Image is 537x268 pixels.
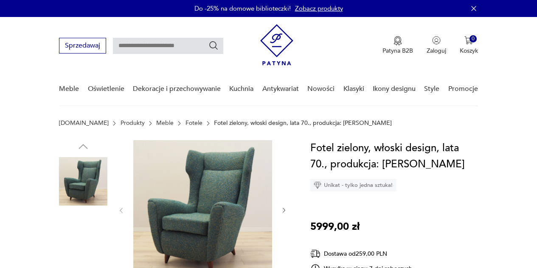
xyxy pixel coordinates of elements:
img: Ikona medalu [394,36,402,45]
button: Zaloguj [427,36,446,55]
img: Zdjęcie produktu Fotel zielony, włoski design, lata 70., produkcja: Włochy [59,157,107,206]
p: 5999,00 zł [310,219,360,235]
h1: Fotel zielony, włoski design, lata 70., produkcja: [PERSON_NAME] [310,140,478,172]
a: Klasyki [343,73,364,105]
a: Style [424,73,439,105]
p: Zaloguj [427,47,446,55]
img: Ikona diamentu [314,181,321,189]
a: Zobacz produkty [295,4,343,13]
a: Ikony designu [373,73,416,105]
button: Patyna B2B [382,36,413,55]
a: Promocje [448,73,478,105]
div: Unikat - tylko jedna sztuka! [310,179,396,192]
a: Kuchnia [229,73,253,105]
img: Ikona koszyka [464,36,473,45]
img: Zdjęcie produktu Fotel zielony, włoski design, lata 70., produkcja: Włochy [59,212,107,260]
a: Meble [59,73,79,105]
p: Koszyk [460,47,478,55]
a: Nowości [307,73,335,105]
p: Fotel zielony, włoski design, lata 70., produkcja: [PERSON_NAME] [214,120,392,127]
a: Meble [156,120,174,127]
img: Patyna - sklep z meblami i dekoracjami vintage [260,24,293,65]
a: Oświetlenie [88,73,124,105]
img: Ikonka użytkownika [432,36,441,45]
a: Ikona medaluPatyna B2B [382,36,413,55]
button: Szukaj [208,40,219,51]
a: Sprzedawaj [59,43,106,49]
div: Dostawa od 259,00 PLN [310,248,412,259]
a: [DOMAIN_NAME] [59,120,109,127]
a: Fotele [186,120,202,127]
a: Dekoracje i przechowywanie [133,73,221,105]
p: Patyna B2B [382,47,413,55]
a: Antykwariat [262,73,299,105]
img: Ikona dostawy [310,248,321,259]
button: 0Koszyk [460,36,478,55]
div: 0 [470,35,477,42]
a: Produkty [121,120,145,127]
p: Do -25% na domowe biblioteczki! [194,4,291,13]
button: Sprzedawaj [59,38,106,54]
